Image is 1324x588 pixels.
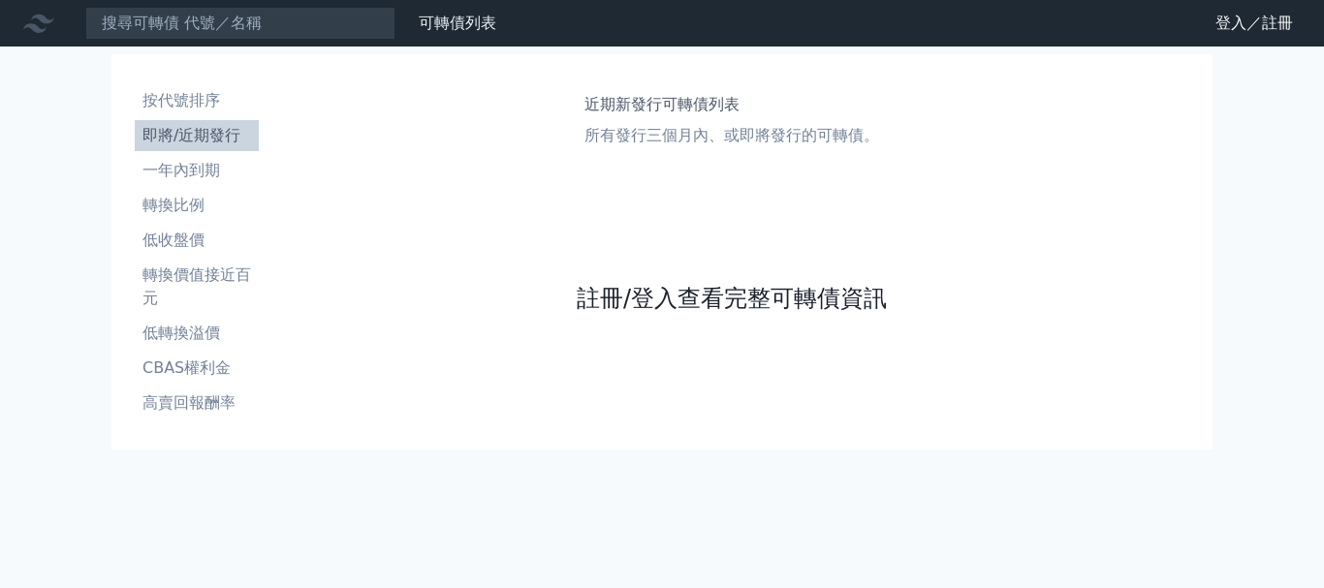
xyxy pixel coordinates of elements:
a: 登入／註冊 [1200,8,1308,39]
li: 按代號排序 [135,89,259,112]
a: 低轉換溢價 [135,318,259,349]
li: 轉換價值接近百元 [135,263,259,310]
li: 即將/近期發行 [135,124,259,147]
a: 低收盤價 [135,225,259,256]
li: 轉換比例 [135,194,259,217]
a: 轉換比例 [135,190,259,221]
li: 低收盤價 [135,229,259,252]
li: 高賣回報酬率 [135,391,259,415]
a: 轉換價值接近百元 [135,260,259,314]
p: 所有發行三個月內、或即將發行的可轉債。 [584,124,879,147]
h1: 近期新發行可轉債列表 [584,93,879,116]
a: 一年內到期 [135,155,259,186]
a: 即將/近期發行 [135,120,259,151]
a: 註冊/登入查看完整可轉債資訊 [577,283,887,314]
a: 高賣回報酬率 [135,387,259,418]
a: 可轉債列表 [419,14,496,32]
li: CBAS權利金 [135,356,259,380]
input: 搜尋可轉債 代號／名稱 [85,7,395,40]
a: CBAS權利金 [135,353,259,384]
li: 低轉換溢價 [135,322,259,345]
li: 一年內到期 [135,159,259,182]
a: 按代號排序 [135,85,259,116]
